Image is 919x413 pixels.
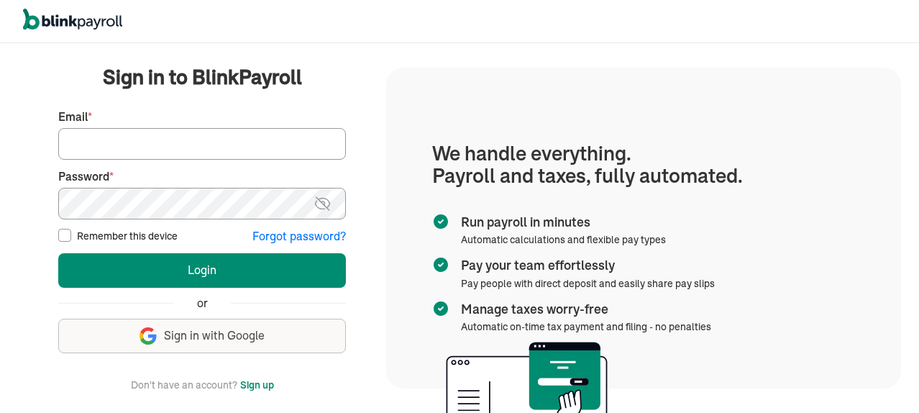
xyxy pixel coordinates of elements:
[58,253,346,288] button: Login
[58,168,346,185] label: Password
[461,233,666,246] span: Automatic calculations and flexible pay types
[140,327,157,345] img: google
[58,128,346,160] input: Your email address
[461,320,711,333] span: Automatic on-time tax payment and filing - no penalties
[58,319,346,353] button: Sign in with Google
[432,213,449,230] img: checkmark
[164,327,265,344] span: Sign in with Google
[197,295,208,312] span: or
[461,256,709,275] span: Pay your team effortlessly
[461,300,705,319] span: Manage taxes worry-free
[103,63,302,91] span: Sign in to BlinkPayroll
[58,109,346,125] label: Email
[23,9,122,30] img: logo
[131,376,237,394] span: Don't have an account?
[461,213,660,232] span: Run payroll in minutes
[240,376,274,394] button: Sign up
[461,277,715,290] span: Pay people with direct deposit and easily share pay slips
[77,229,178,243] label: Remember this device
[252,228,346,245] button: Forgot password?
[314,195,332,212] img: eye
[432,256,449,273] img: checkmark
[432,300,449,317] img: checkmark
[432,142,855,187] h1: We handle everything. Payroll and taxes, fully automated.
